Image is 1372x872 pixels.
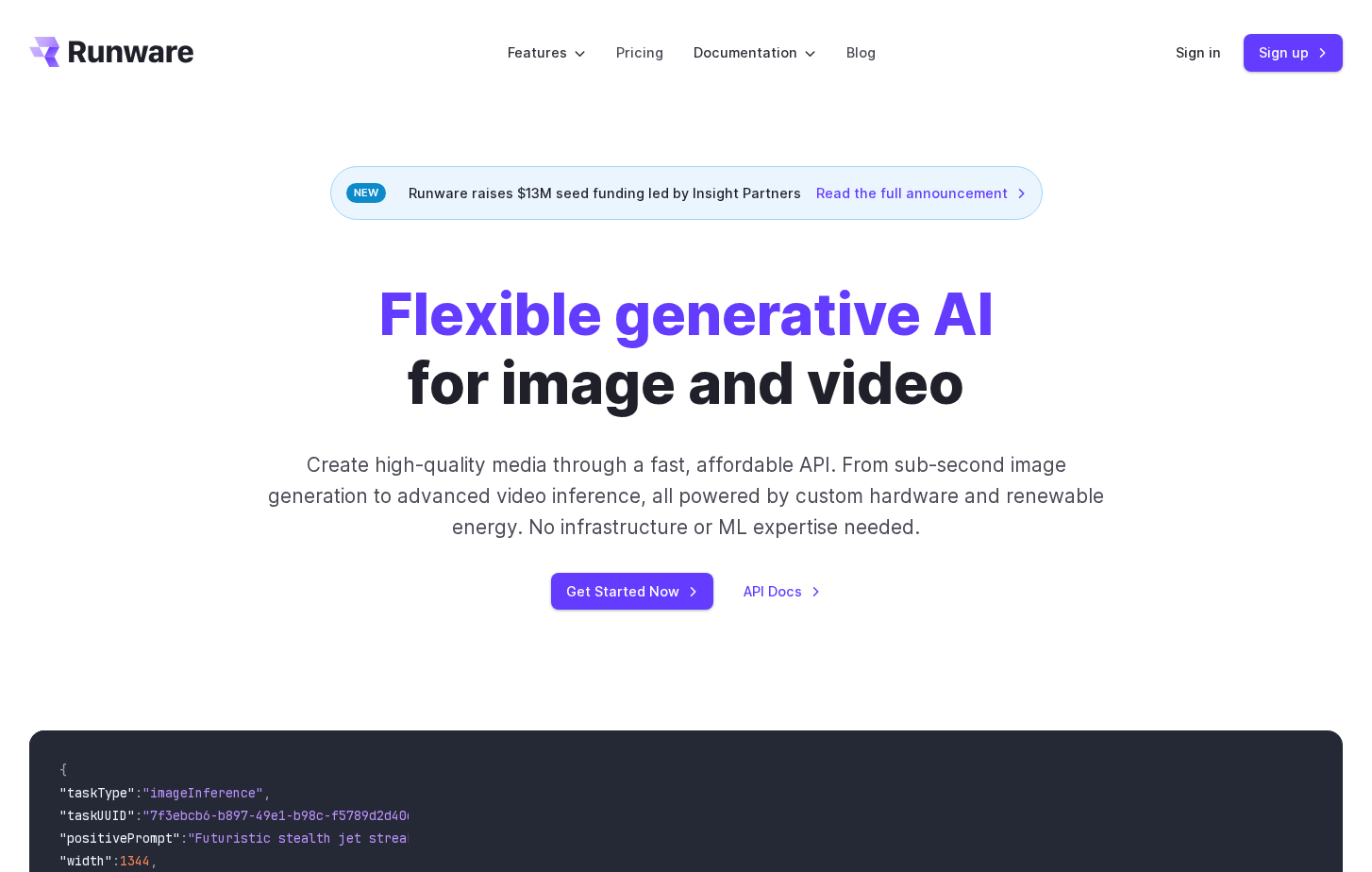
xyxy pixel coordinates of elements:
[508,42,586,63] label: Features
[379,279,994,349] strong: Flexible generative AI
[142,784,263,801] span: "imageInference"
[135,807,142,824] span: :
[59,852,112,869] span: "width"
[816,182,1027,204] a: Read the full announcement
[59,807,135,824] span: "taskUUID"
[266,449,1107,544] p: Create high-quality media through a fast, affordable API. From sub-second image generation to adv...
[188,830,875,847] span: "Futuristic stealth jet streaking through a neon-lit cityscape with glowing purple exhaust"
[180,830,188,847] span: :
[59,784,135,801] span: "taskType"
[846,42,876,63] a: Blog
[142,807,429,824] span: "7f3ebcb6-b897-49e1-b98c-f5789d2d40d7"
[112,852,120,869] span: :
[29,37,193,67] a: Go to /
[120,852,150,869] span: 1344
[379,280,994,419] h1: for image and video
[551,573,713,610] a: Get Started Now
[263,784,271,801] span: ,
[59,762,67,779] span: {
[744,580,821,602] a: API Docs
[135,784,142,801] span: :
[1244,34,1343,71] a: Sign up
[330,166,1043,220] div: Runware raises $13M seed funding led by Insight Partners
[694,42,816,63] label: Documentation
[616,42,663,63] a: Pricing
[150,852,158,869] span: ,
[1176,42,1221,63] a: Sign in
[59,830,180,847] span: "positivePrompt"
